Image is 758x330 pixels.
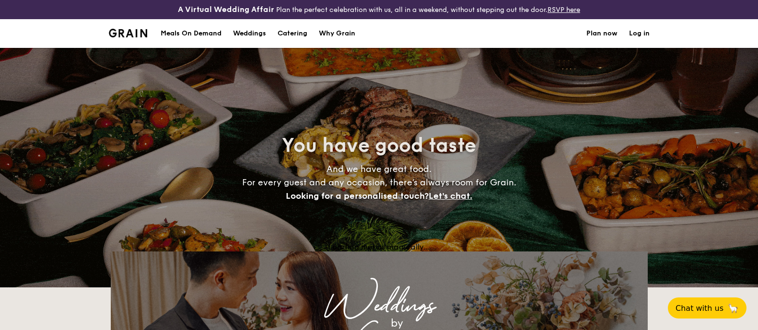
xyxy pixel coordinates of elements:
a: Logotype [109,29,148,37]
a: Weddings [227,19,272,48]
a: Why Grain [313,19,361,48]
span: 🦙 [727,303,739,314]
div: Meals On Demand [161,19,222,48]
h4: A Virtual Wedding Affair [178,4,274,15]
span: You have good taste [282,134,476,157]
a: Log in [629,19,650,48]
div: Weddings [233,19,266,48]
div: Loading menus magically... [111,242,648,251]
div: Plan the perfect celebration with us, all in a weekend, without stepping out the door. [127,4,632,15]
button: Chat with us🦙 [668,297,746,319]
div: Weddings [195,297,563,315]
span: Looking for a personalised touch? [286,191,429,201]
img: Grain [109,29,148,37]
span: And we have great food. For every guest and any occasion, there’s always room for Grain. [242,164,516,201]
a: Catering [272,19,313,48]
a: Plan now [586,19,618,48]
span: Chat with us [676,304,723,313]
h1: Catering [278,19,307,48]
div: Why Grain [319,19,355,48]
span: Let's chat. [429,191,472,201]
a: Meals On Demand [155,19,227,48]
a: RSVP here [548,6,580,14]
